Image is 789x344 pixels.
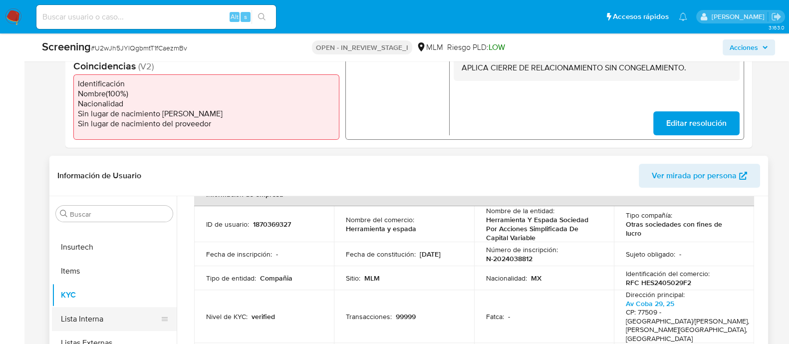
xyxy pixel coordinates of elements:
p: Nombre de la entidad : [486,206,554,215]
span: Acciones [730,39,758,55]
p: anamaria.arriagasanchez@mercadolibre.com.mx [711,12,768,21]
a: Av Coba 29, 25 [626,299,674,309]
p: [DATE] [420,250,441,259]
span: Accesos rápidos [613,11,669,22]
p: N-2024038812 [486,254,532,263]
p: Otras sociedades con fines de lucro [626,220,738,238]
p: Herramienta y espada [346,224,416,233]
p: Dirección principal : [626,290,685,299]
button: Ver mirada por persona [639,164,760,188]
input: Buscar usuario o caso... [36,10,276,23]
p: Compañia [260,274,292,283]
h1: Información de Usuario [57,171,141,181]
p: verified [252,312,275,321]
p: RFC HES2405029F2 [626,278,691,287]
span: Alt [231,12,239,21]
button: KYC [52,283,177,307]
p: Fatca : [486,312,504,321]
p: - [508,312,510,321]
p: Identificación del comercio : [626,269,710,278]
button: Items [52,259,177,283]
div: MLM [416,42,443,53]
p: 1870369327 [253,220,291,229]
p: Tipo compañía : [626,211,672,220]
p: Fecha de constitución : [346,250,416,259]
button: Buscar [60,210,68,218]
p: Número de inscripción : [486,245,558,254]
p: MLM [364,274,380,283]
a: Notificaciones [679,12,687,21]
span: Ver mirada por persona [652,164,737,188]
p: Nombre del comercio : [346,215,414,224]
p: Nivel de KYC : [206,312,248,321]
span: s [244,12,247,21]
p: OPEN - IN_REVIEW_STAGE_I [312,40,412,54]
p: MX [531,274,541,283]
p: - [679,250,681,259]
p: Herramienta Y Espada Sociedad Por Acciones Simplificada De Capital Variable [486,215,598,242]
p: Transacciones : [346,312,392,321]
p: Sujeto obligado : [626,250,675,259]
p: Fecha de inscripción : [206,250,272,259]
p: Nacionalidad : [486,274,527,283]
input: Buscar [70,210,169,219]
p: 99999 [396,312,416,321]
p: ID de usuario : [206,220,249,229]
button: Acciones [723,39,775,55]
button: Lista Interna [52,307,169,331]
b: Screening [42,38,91,54]
button: Insurtech [52,235,177,259]
p: Tipo de entidad : [206,274,256,283]
span: Riesgo PLD: [447,42,505,53]
span: # U2wJh5JYlQgbmtT1fCaezmBv [91,43,187,53]
span: LOW [489,41,505,53]
p: - [276,250,278,259]
h4: CP: 77509 - [GEOGRAPHIC_DATA]/[PERSON_NAME], [PERSON_NAME][GEOGRAPHIC_DATA], [GEOGRAPHIC_DATA] [626,308,749,343]
button: search-icon [252,10,272,24]
span: 3.163.0 [768,23,784,31]
p: Sitio : [346,274,360,283]
a: Salir [771,11,782,22]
